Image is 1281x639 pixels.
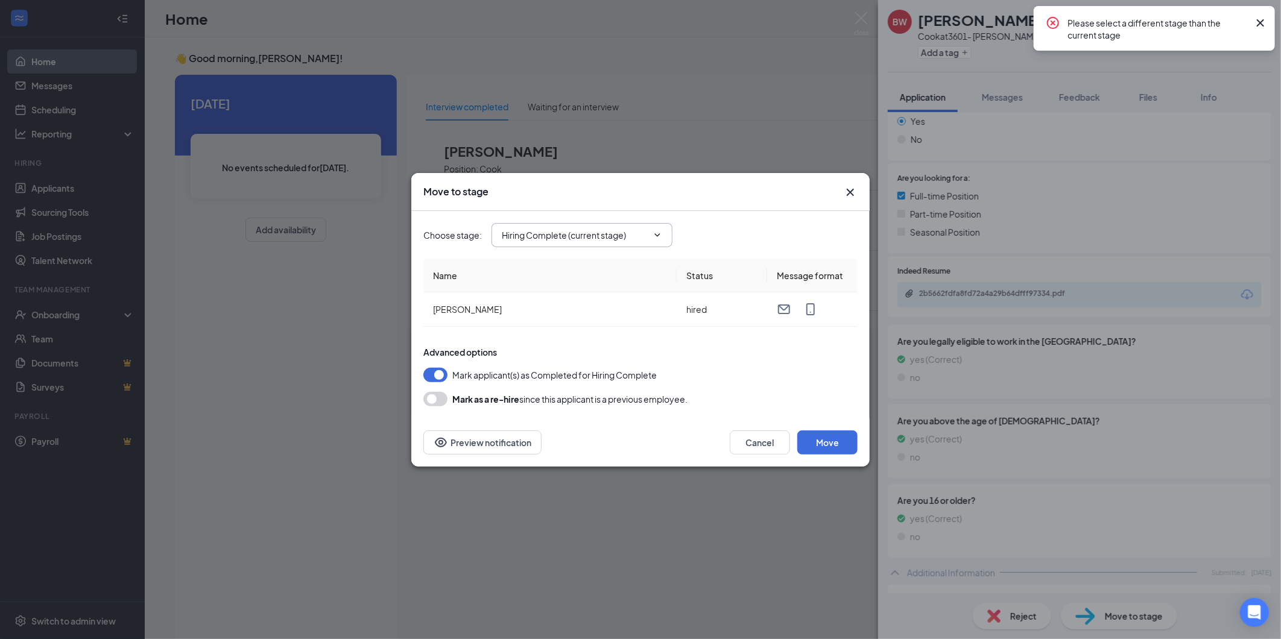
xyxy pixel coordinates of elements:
[423,228,482,242] span: Choose stage :
[434,435,448,450] svg: Eye
[1046,16,1060,30] svg: CrossCircle
[730,430,790,455] button: Cancel
[452,392,688,406] div: since this applicant is a previous employee.
[777,302,791,316] svg: Email
[803,302,818,316] svg: MobileSms
[423,185,489,198] h3: Move to stage
[423,430,542,455] button: Preview notificationEye
[1240,598,1269,627] div: Open Intercom Messenger
[452,368,657,382] span: Mark applicant(s) as Completed for Hiring Complete
[843,185,858,200] svg: Cross
[797,430,858,455] button: Move
[843,185,858,200] button: Close
[452,394,519,404] b: Mark as a re-hire
[423,259,677,292] th: Name
[423,346,858,358] div: Advanced options
[653,230,662,240] svg: ChevronDown
[767,259,858,292] th: Message format
[433,304,502,315] span: [PERSON_NAME]
[677,292,767,327] td: hired
[677,259,767,292] th: Status
[1067,16,1248,41] div: Please select a different stage than the current stage
[1253,16,1268,30] svg: Cross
